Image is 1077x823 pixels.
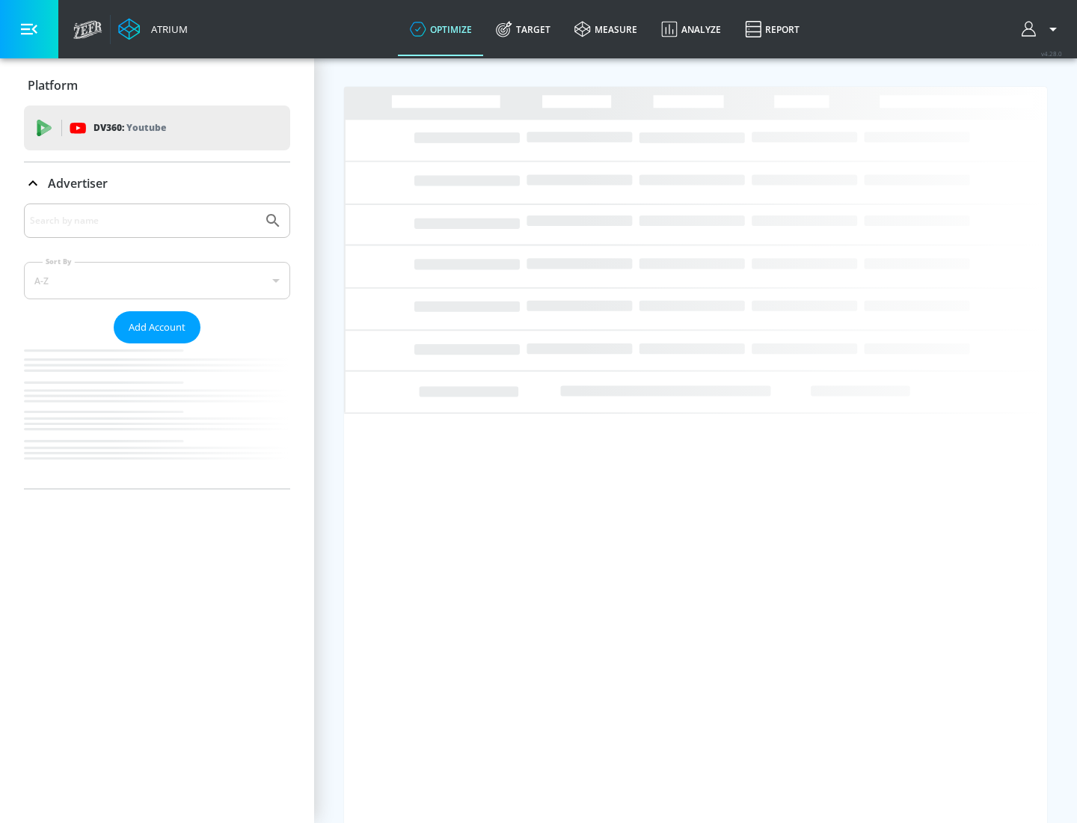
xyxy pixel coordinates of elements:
[93,120,166,136] p: DV360:
[24,204,290,489] div: Advertiser
[562,2,649,56] a: measure
[24,105,290,150] div: DV360: Youtube
[43,257,75,266] label: Sort By
[649,2,733,56] a: Analyze
[733,2,811,56] a: Report
[129,319,185,336] span: Add Account
[24,64,290,106] div: Platform
[118,18,188,40] a: Atrium
[24,262,290,299] div: A-Z
[28,77,78,94] p: Platform
[126,120,166,135] p: Youtube
[24,343,290,489] nav: list of Advertiser
[145,22,188,36] div: Atrium
[24,162,290,204] div: Advertiser
[30,211,257,230] input: Search by name
[114,311,200,343] button: Add Account
[398,2,484,56] a: optimize
[48,175,108,192] p: Advertiser
[484,2,562,56] a: Target
[1041,49,1062,58] span: v 4.28.0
